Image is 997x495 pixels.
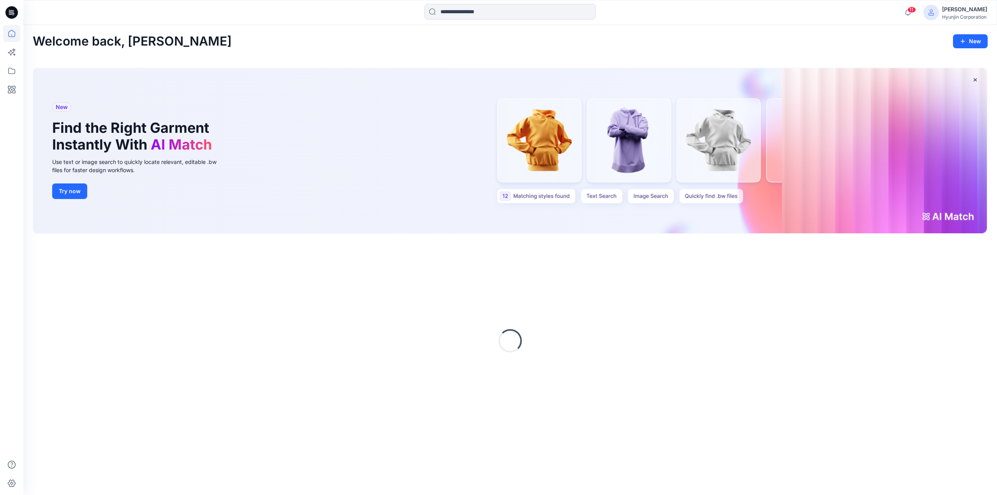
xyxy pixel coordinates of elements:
[942,5,987,14] div: [PERSON_NAME]
[928,9,934,16] svg: avatar
[942,14,987,20] div: Hyunjin Corporation
[33,34,232,49] h2: Welcome back, [PERSON_NAME]
[52,183,87,199] button: Try now
[52,158,227,174] div: Use text or image search to quickly locate relevant, editable .bw files for faster design workflows.
[56,102,68,112] span: New
[52,120,216,153] h1: Find the Right Garment Instantly With
[151,136,212,153] span: AI Match
[907,7,916,13] span: 11
[953,34,988,48] button: New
